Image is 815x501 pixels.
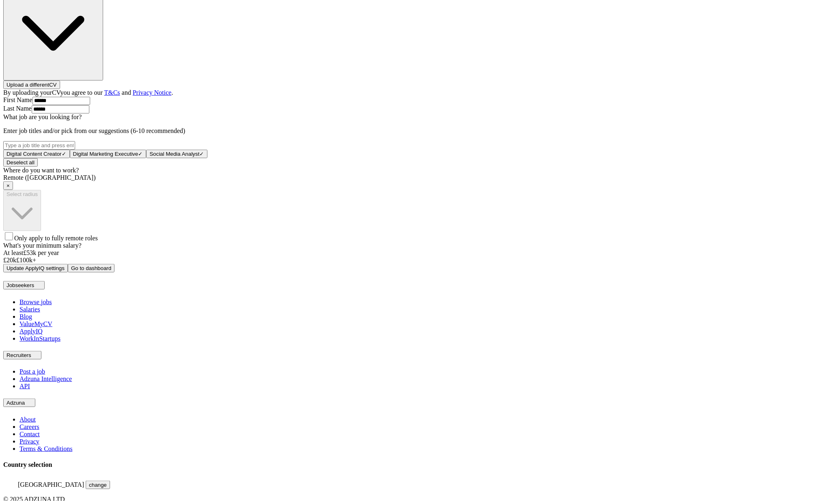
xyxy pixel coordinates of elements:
h4: Country selection [3,461,812,468]
label: Last Name [3,105,32,112]
input: Type a job title and press enter [3,141,75,150]
button: Update ApplyIQ settings [3,264,68,272]
a: T&Cs [104,89,120,96]
a: API [19,383,30,390]
span: per year [38,249,59,256]
label: Where do you want to work? [3,167,79,174]
button: Select radius [3,190,41,231]
span: ✓ [62,151,66,157]
a: ApplyIQ [19,328,43,335]
a: Salaries [19,306,40,313]
span: Jobseekers [6,282,34,288]
span: £ 53k [23,249,36,256]
a: Browse jobs [19,298,52,305]
a: Privacy Notice [133,89,172,96]
div: By uploading your CV you agree to our and . [3,89,812,96]
span: Social Media Analyst [149,151,199,157]
img: toggle icon [36,283,41,287]
span: £ 20 k [3,257,16,264]
a: Blog [19,313,32,320]
a: Privacy [19,438,39,445]
span: Only apply to fully remote roles [14,235,98,242]
a: About [19,416,36,423]
a: ValueMyCV [19,320,52,327]
button: Social Media Analyst✓ [146,150,208,158]
span: ✓ [138,151,143,157]
a: Post a job [19,368,45,375]
label: What's your minimum salary? [3,242,82,249]
button: Upload a differentCV [3,81,60,89]
p: Enter job titles and/or pick from our suggestions (6-10 recommended) [3,127,812,135]
img: UK flag [3,477,16,487]
a: Careers [19,423,39,430]
button: change [86,481,110,489]
a: Terms & Conditions [19,445,72,452]
img: toggle icon [32,353,38,357]
input: Only apply to fully remote roles [5,232,13,240]
button: × [3,181,13,190]
span: Adzuna [6,400,25,406]
span: ✓ [199,151,204,157]
button: Deselect all [3,158,38,167]
a: Contact [19,431,40,438]
span: Recruiters [6,352,31,358]
label: What job are you looking for? [3,113,82,120]
button: Digital Marketing Executive✓ [70,150,147,158]
button: Go to dashboard [68,264,115,272]
button: Digital Content Creator✓ [3,150,70,158]
a: Adzuna Intelligence [19,375,72,382]
span: At least [3,249,23,256]
span: × [6,183,10,189]
a: WorkInStartups [19,335,61,342]
span: [GEOGRAPHIC_DATA] [18,481,84,488]
span: Select radius [6,191,38,197]
span: £ 100 k+ [16,257,36,264]
span: Digital Content Creator [6,151,62,157]
div: Remote ([GEOGRAPHIC_DATA]) [3,174,812,181]
label: First Name [3,96,32,103]
span: Digital Marketing Executive [73,151,138,157]
img: toggle icon [26,401,32,405]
